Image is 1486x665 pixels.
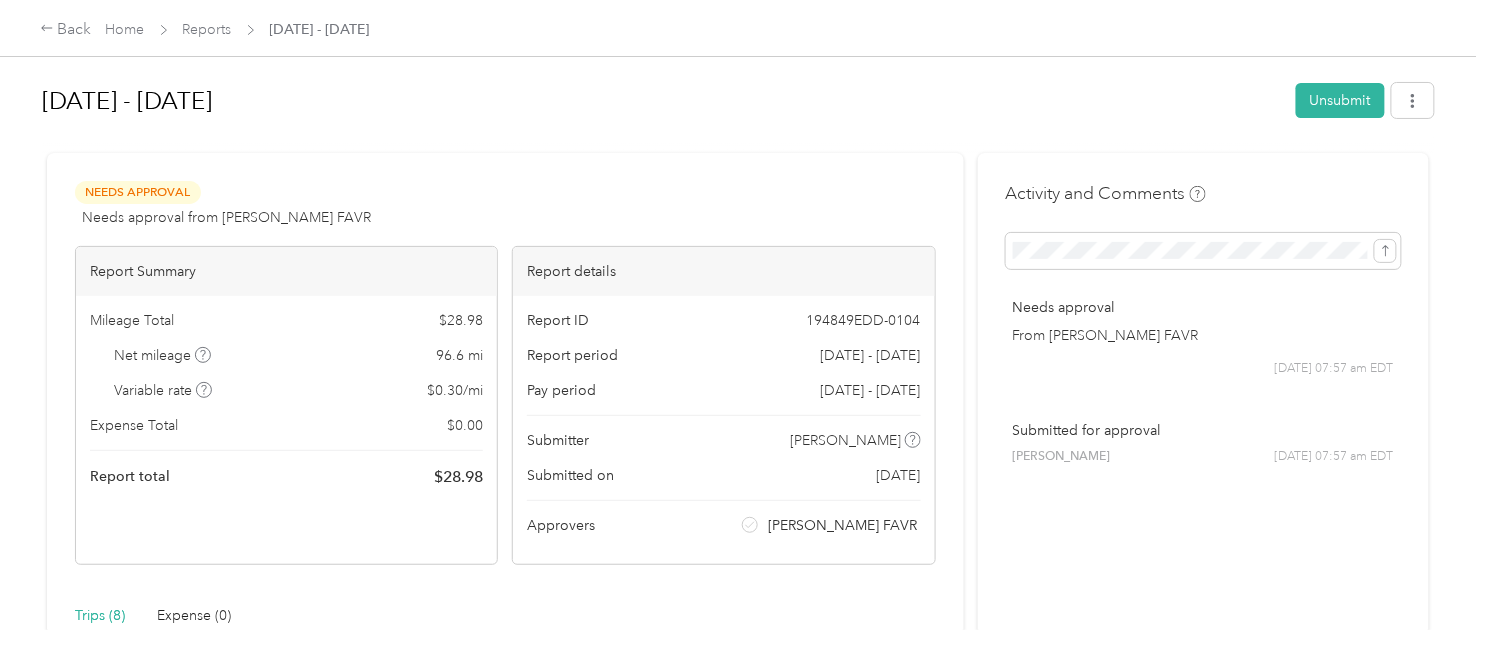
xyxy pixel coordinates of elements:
a: Reports [183,21,232,38]
span: 96.6 mi [436,345,483,366]
span: Needs Approval [75,181,201,204]
a: Home [106,21,145,38]
p: Needs approval [1013,297,1394,318]
div: Expense (0) [157,605,231,627]
span: Needs approval from [PERSON_NAME] FAVR [82,207,371,228]
div: Trips (8) [75,605,125,627]
span: Net mileage [115,345,212,366]
div: Back [40,18,92,42]
span: Expense Total [90,415,178,436]
span: [DATE] [877,465,921,486]
span: 194849EDD-0104 [807,310,921,331]
div: Report details [513,247,934,296]
span: $ 0.30 / mi [427,380,483,401]
p: From [PERSON_NAME] FAVR [1013,325,1394,346]
span: Report ID [527,310,589,331]
span: Report period [527,345,618,366]
span: [DATE] - [DATE] [270,19,370,40]
span: [DATE] 07:57 am EDT [1275,448,1394,466]
span: [DATE] - [DATE] [821,380,921,401]
iframe: Everlance-gr Chat Button Frame [1374,553,1486,665]
button: Unsubmit [1296,83,1385,118]
span: $ 28.98 [439,310,483,331]
span: [PERSON_NAME] FAVR [768,515,917,536]
p: Submitted for approval [1013,420,1394,441]
h1: Aug 16 - 31, 2025 [42,77,1282,125]
span: [PERSON_NAME] [1013,448,1111,466]
h4: Activity and Comments [1006,181,1206,206]
span: [DATE] - [DATE] [821,345,921,366]
span: [DATE] 07:57 am EDT [1275,360,1394,378]
span: Pay period [527,380,596,401]
span: Report total [90,466,170,487]
span: Variable rate [115,380,213,401]
span: [PERSON_NAME] [790,430,901,451]
span: Mileage Total [90,310,174,331]
div: Report Summary [76,247,497,296]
